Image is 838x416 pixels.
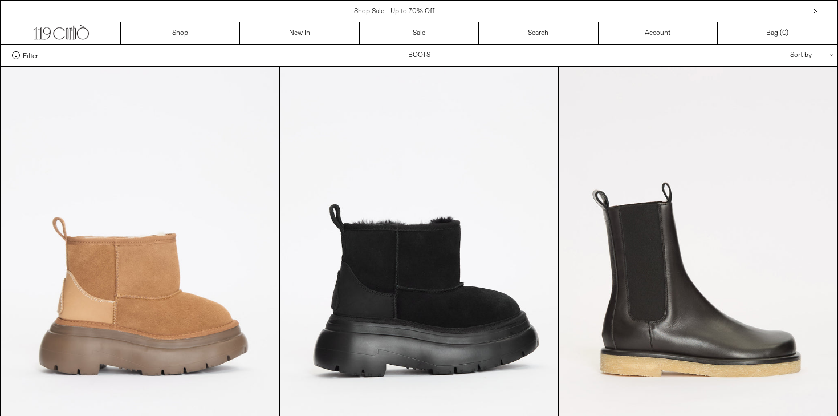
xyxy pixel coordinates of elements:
[121,22,240,44] a: Shop
[718,22,837,44] a: Bag ()
[599,22,718,44] a: Account
[23,51,38,59] span: Filter
[360,22,479,44] a: Sale
[782,29,786,38] span: 0
[723,45,826,66] div: Sort by
[354,7,434,16] a: Shop Sale - Up to 70% Off
[240,22,359,44] a: New In
[782,28,788,38] span: )
[479,22,598,44] a: Search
